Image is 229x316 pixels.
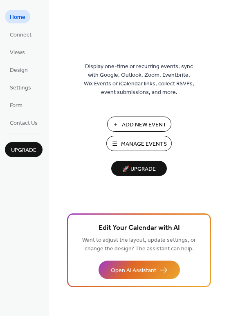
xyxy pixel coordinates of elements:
[5,116,43,129] a: Contact Us
[111,161,167,176] button: 🚀 Upgrade
[10,119,38,128] span: Contact Us
[5,10,30,23] a: Home
[5,45,30,59] a: Views
[116,164,162,175] span: 🚀 Upgrade
[10,48,25,57] span: Views
[10,84,31,92] span: Settings
[5,142,43,157] button: Upgrade
[121,140,167,149] span: Manage Events
[10,31,31,39] span: Connect
[10,13,25,22] span: Home
[5,63,33,76] a: Design
[106,136,172,151] button: Manage Events
[82,235,196,254] span: Want to adjust the layout, update settings, or change the design? The assistant can help.
[122,121,166,129] span: Add New Event
[99,222,180,234] span: Edit Your Calendar with AI
[10,66,28,75] span: Design
[107,117,171,132] button: Add New Event
[5,27,36,41] a: Connect
[11,146,36,155] span: Upgrade
[111,266,156,275] span: Open AI Assistant
[10,101,22,110] span: Form
[84,62,194,97] span: Display one-time or recurring events, sync with Google, Outlook, Zoom, Eventbrite, Wix Events or ...
[99,261,180,279] button: Open AI Assistant
[5,80,36,94] a: Settings
[5,98,27,112] a: Form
